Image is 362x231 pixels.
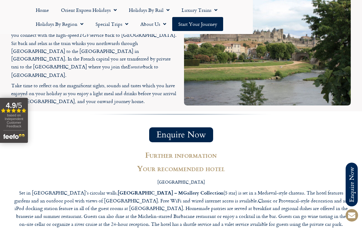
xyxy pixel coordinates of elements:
[118,189,223,196] strong: [GEOGRAPHIC_DATA] – MGallery Collection
[14,151,348,159] h2: Further information
[149,127,213,142] a: Enquire Now
[30,3,55,17] a: Home
[14,165,348,172] h2: Your recommended hotel
[11,15,178,79] p: [DATE] you bid farewell to [GEOGRAPHIC_DATA] as you make your way back to the station and join th...
[55,3,123,17] a: Orient Express Holidays
[157,179,205,185] span: [GEOGRAPHIC_DATA]
[89,17,134,31] a: Special Trips
[172,17,223,31] a: Start your Journey
[14,189,348,228] p: Set in [GEOGRAPHIC_DATA]’s circular walls, (5 star) is set in a Medieval-style chateau. The hotel...
[176,3,223,17] a: Luxury Trains
[156,131,206,139] span: Enquire Now
[79,32,90,40] em: TGV
[11,82,178,105] p: Take time to reflect on the magnificent sights, sounds and tastes which you have enjoyed on your ...
[123,3,176,17] a: Holidays by Rail
[127,63,143,71] em: Eurostar
[3,3,250,31] nav: Menu
[134,17,172,31] a: About Us
[30,17,89,31] a: Holidays by Region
